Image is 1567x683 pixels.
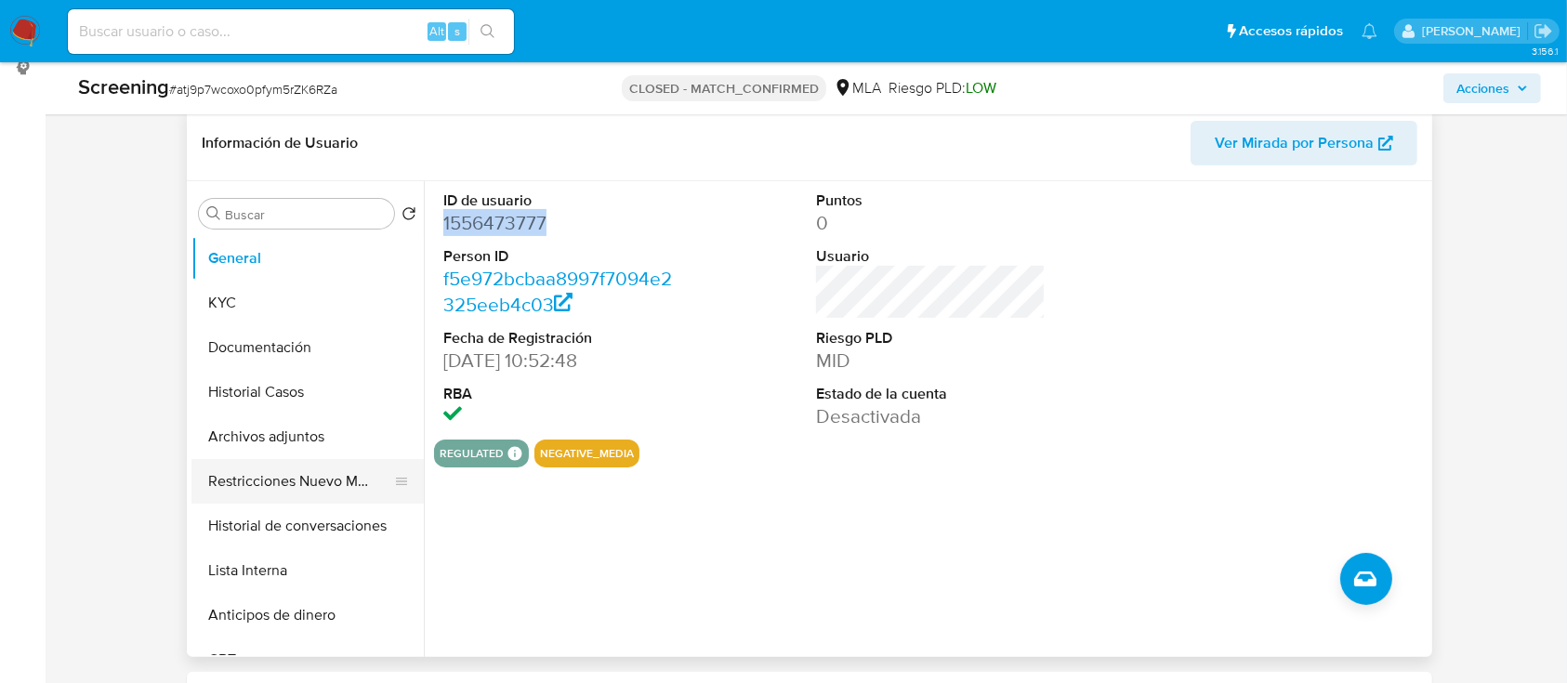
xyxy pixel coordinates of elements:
[402,206,416,227] button: Volver al orden por defecto
[443,384,673,404] dt: RBA
[202,134,358,152] h1: Información de Usuario
[1456,73,1509,103] span: Acciones
[889,78,996,99] span: Riesgo PLD:
[1532,44,1558,59] span: 3.156.1
[169,80,337,99] span: # atj9p7wcoxo0pfym5rZK6RZa
[443,246,673,267] dt: Person ID
[1239,21,1343,41] span: Accesos rápidos
[191,637,424,682] button: CBT
[191,325,424,370] button: Documentación
[191,281,424,325] button: KYC
[834,78,881,99] div: MLA
[443,348,673,374] dd: [DATE] 10:52:48
[191,593,424,637] button: Anticipos de dinero
[206,206,221,221] button: Buscar
[622,75,826,101] p: CLOSED - MATCH_CONFIRMED
[816,384,1046,404] dt: Estado de la cuenta
[191,548,424,593] button: Lista Interna
[1215,121,1374,165] span: Ver Mirada por Persona
[816,348,1046,374] dd: MID
[225,206,387,223] input: Buscar
[443,210,673,236] dd: 1556473777
[191,504,424,548] button: Historial de conversaciones
[816,190,1046,211] dt: Puntos
[68,20,514,44] input: Buscar usuario o caso...
[454,22,460,40] span: s
[1422,22,1527,40] p: ezequiel.castrillon@mercadolibre.com
[1191,121,1417,165] button: Ver Mirada por Persona
[440,450,504,457] button: regulated
[443,190,673,211] dt: ID de usuario
[816,210,1046,236] dd: 0
[816,246,1046,267] dt: Usuario
[1534,21,1553,41] a: Salir
[429,22,444,40] span: Alt
[540,450,634,457] button: negative_media
[191,370,424,414] button: Historial Casos
[443,265,672,318] a: f5e972bcbaa8997f7094e2325eeb4c03
[443,328,673,348] dt: Fecha de Registración
[191,236,424,281] button: General
[468,19,507,45] button: search-icon
[191,459,409,504] button: Restricciones Nuevo Mundo
[1362,23,1377,39] a: Notificaciones
[191,414,424,459] button: Archivos adjuntos
[78,72,169,101] b: Screening
[816,403,1046,429] dd: Desactivada
[966,77,996,99] span: LOW
[816,328,1046,348] dt: Riesgo PLD
[1443,73,1541,103] button: Acciones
